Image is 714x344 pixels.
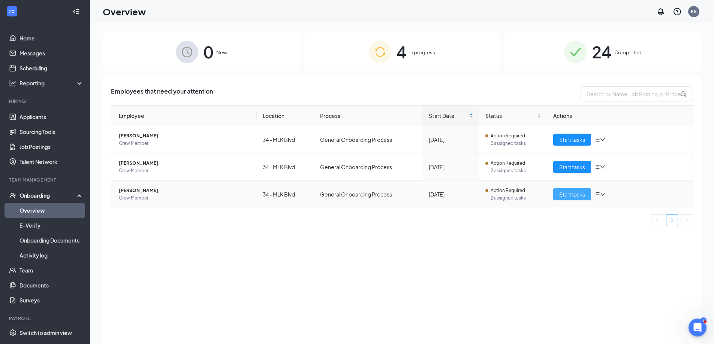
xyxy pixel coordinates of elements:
span: In progress [409,49,435,56]
span: Action Required [491,132,525,140]
span: New [216,49,227,56]
span: Crew Member [119,167,251,174]
li: Previous Page [651,214,663,226]
span: 2 assigned tasks [491,140,542,147]
span: bars [594,191,600,197]
svg: Analysis [9,79,16,87]
a: Team [19,263,84,278]
svg: UserCheck [9,192,16,199]
a: Job Postings [19,139,84,154]
a: Sourcing Tools [19,124,84,139]
iframe: Intercom live chat [689,319,707,337]
div: [DATE] [429,163,473,171]
svg: Notifications [656,7,665,16]
a: Applicants [19,109,84,124]
button: Start tasks [553,134,591,146]
div: Switch to admin view [19,329,72,337]
span: Action Required [491,159,525,167]
div: Reporting [19,79,84,87]
span: Status [485,112,536,120]
div: [DATE] [429,136,473,144]
li: 1 [666,214,678,226]
a: Scheduling [19,61,84,76]
div: Payroll [9,315,82,322]
li: Next Page [681,214,693,226]
span: 0 [204,39,213,65]
span: [PERSON_NAME] [119,187,251,194]
a: Surveys [19,293,84,308]
div: Onboarding [19,192,77,199]
div: [DATE] [429,190,473,198]
a: Overview [19,203,84,218]
input: Search by Name, Job Posting, or Process [581,86,693,101]
a: Activity log [19,248,84,263]
a: 1 [666,214,678,226]
a: Home [19,31,84,46]
td: 34 - MLK Blvd [257,153,314,181]
div: Hiring [9,98,82,104]
span: down [600,137,605,142]
span: [PERSON_NAME] [119,159,251,167]
span: Start tasks [559,136,585,144]
th: Status [479,106,548,126]
td: General Onboarding Process [314,153,423,181]
span: bars [594,137,600,143]
span: left [655,218,659,223]
svg: Collapse [72,8,80,15]
span: down [600,192,605,197]
span: Start Date [429,112,467,120]
th: Employee [111,106,257,126]
td: 34 - MLK Blvd [257,181,314,208]
th: Process [314,106,423,126]
span: Employees that need your attention [111,86,213,101]
span: right [685,218,689,223]
h1: Overview [103,5,146,18]
span: Crew Member [119,140,251,147]
svg: WorkstreamLogo [8,7,16,15]
span: bars [594,164,600,170]
div: 7 [701,317,707,324]
button: Start tasks [553,161,591,173]
button: left [651,214,663,226]
th: Location [257,106,314,126]
span: Action Required [491,187,525,194]
svg: Settings [9,329,16,337]
td: General Onboarding Process [314,181,423,208]
a: Onboarding Documents [19,233,84,248]
span: Start tasks [559,163,585,171]
button: Start tasks [553,188,591,200]
td: 34 - MLK Blvd [257,126,314,153]
span: down [600,164,605,170]
span: [PERSON_NAME] [119,132,251,140]
span: Crew Member [119,194,251,202]
a: Messages [19,46,84,61]
a: E-Verify [19,218,84,233]
a: Documents [19,278,84,293]
a: Talent Network [19,154,84,169]
div: RS [691,8,697,15]
span: Start tasks [559,190,585,198]
td: General Onboarding Process [314,126,423,153]
span: 24 [592,39,611,65]
div: Team Management [9,177,82,183]
span: 4 [397,39,406,65]
span: Completed [614,49,642,56]
span: 2 assigned tasks [491,167,542,174]
svg: QuestionInfo [673,7,682,16]
span: 2 assigned tasks [491,194,542,202]
button: right [681,214,693,226]
th: Actions [547,106,693,126]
